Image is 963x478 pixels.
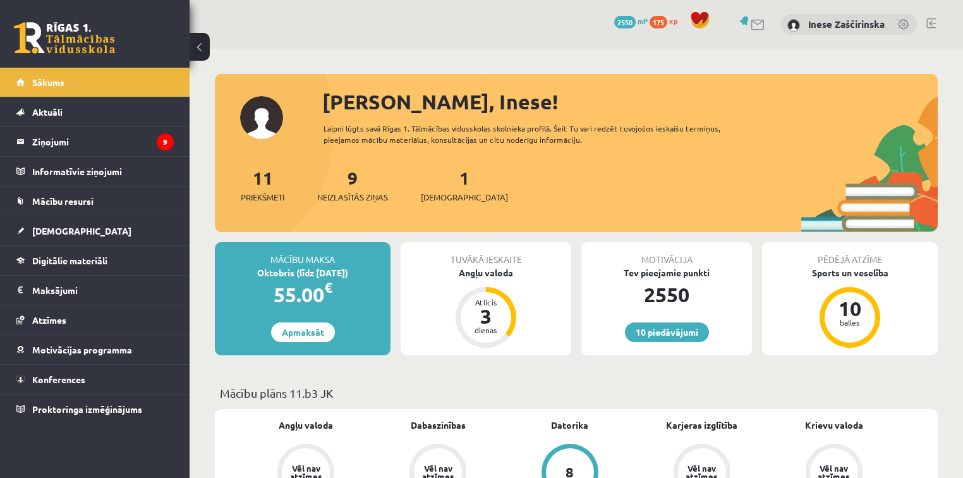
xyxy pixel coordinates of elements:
a: Ziņojumi9 [16,127,174,156]
div: 10 [831,298,869,319]
div: Oktobris (līdz [DATE]) [215,266,391,279]
a: Digitālie materiāli [16,246,174,275]
span: Mācību resursi [32,195,94,207]
div: [PERSON_NAME], Inese! [322,87,938,117]
a: Krievu valoda [805,419,863,432]
a: Rīgas 1. Tālmācības vidusskola [14,22,115,54]
a: 10 piedāvājumi [625,322,709,342]
a: Konferences [16,365,174,394]
img: Inese Zaščirinska [787,19,800,32]
a: Mācību resursi [16,187,174,216]
legend: Informatīvie ziņojumi [32,157,174,186]
i: 9 [157,133,174,150]
a: [DEMOGRAPHIC_DATA] [16,216,174,245]
a: 2550 mP [614,16,648,26]
a: Angļu valoda [279,419,333,432]
a: Datorika [551,419,588,432]
a: Karjeras izglītība [666,419,737,432]
a: Apmaksāt [271,322,335,342]
div: Laipni lūgts savā Rīgas 1. Tālmācības vidusskolas skolnieka profilā. Šeit Tu vari redzēt tuvojošo... [324,123,757,145]
span: 175 [650,16,667,28]
a: Proktoringa izmēģinājums [16,395,174,424]
span: [DEMOGRAPHIC_DATA] [421,191,508,204]
a: 9Neizlasītās ziņas [317,166,388,204]
span: Aktuāli [32,106,63,118]
div: Mācību maksa [215,242,391,266]
a: Motivācijas programma [16,335,174,364]
div: Motivācija [581,242,752,266]
div: Angļu valoda [401,266,571,279]
a: Aktuāli [16,97,174,126]
a: Maksājumi [16,276,174,305]
span: Proktoringa izmēģinājums [32,403,142,415]
span: mP [638,16,648,26]
legend: Ziņojumi [32,127,174,156]
div: balles [831,319,869,326]
span: 2550 [614,16,636,28]
span: Atzīmes [32,314,66,326]
p: Mācību plāns 11.b3 JK [220,384,933,401]
span: Priekšmeti [241,191,284,204]
div: 3 [467,306,505,326]
div: Pēdējā atzīme [762,242,938,266]
a: Sākums [16,68,174,97]
a: 1[DEMOGRAPHIC_DATA] [421,166,508,204]
a: Atzīmes [16,305,174,334]
a: Dabaszinības [411,419,466,432]
legend: Maksājumi [32,276,174,305]
span: € [324,278,332,297]
span: Digitālie materiāli [32,255,107,266]
div: 55.00 [215,279,391,310]
a: Angļu valoda Atlicis 3 dienas [401,266,571,350]
span: Sākums [32,77,64,88]
a: 11Priekšmeti [241,166,284,204]
span: [DEMOGRAPHIC_DATA] [32,225,131,236]
div: Tev pieejamie punkti [581,266,752,279]
span: xp [669,16,677,26]
div: Sports un veselība [762,266,938,279]
a: Informatīvie ziņojumi [16,157,174,186]
div: 2550 [581,279,752,310]
span: Konferences [32,374,85,385]
div: Tuvākā ieskaite [401,242,571,266]
a: 175 xp [650,16,684,26]
div: Atlicis [467,298,505,306]
div: dienas [467,326,505,334]
span: Neizlasītās ziņas [317,191,388,204]
a: Sports un veselība 10 balles [762,266,938,350]
a: Inese Zaščirinska [808,18,885,30]
span: Motivācijas programma [32,344,132,355]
